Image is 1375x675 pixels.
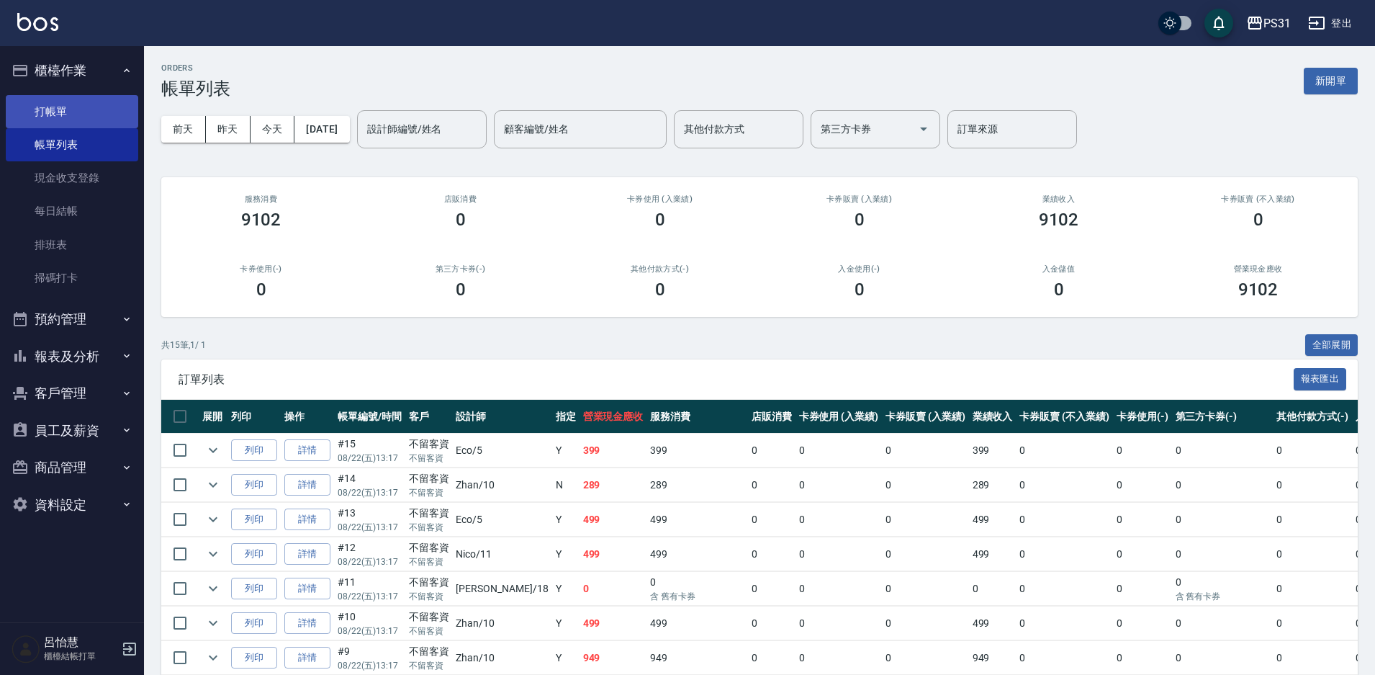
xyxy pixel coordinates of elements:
[338,590,402,603] p: 08/22 (五) 13:17
[976,264,1141,274] h2: 入金儲值
[179,264,343,274] h2: 卡券使用(-)
[409,625,449,638] p: 不留客資
[1176,195,1340,204] h2: 卡券販賣 (不入業績)
[969,641,1016,675] td: 949
[1238,280,1279,300] h3: 9102
[748,400,795,434] th: 店販消費
[456,210,466,230] h3: 0
[969,572,1016,606] td: 0
[1172,537,1273,571] td: 0
[378,264,543,274] h2: 第三方卡券(-)
[1273,607,1352,640] td: 0
[452,607,551,640] td: Zhan /10
[1016,400,1112,434] th: 卡券販賣 (不入業績)
[795,607,883,640] td: 0
[179,195,343,204] h3: 服務消費
[409,486,449,499] p: 不留客資
[6,412,138,450] button: 員工及薪資
[969,400,1016,434] th: 業績收入
[882,434,969,468] td: 0
[969,434,1016,468] td: 399
[202,474,224,496] button: expand row
[1016,572,1112,606] td: 0
[1113,434,1172,468] td: 0
[580,434,647,468] td: 399
[338,486,402,499] p: 08/22 (五) 13:17
[284,474,330,496] a: 詳情
[405,400,453,434] th: 客戶
[1113,572,1172,606] td: 0
[409,452,449,465] p: 不留客資
[855,280,865,300] h3: 0
[1294,372,1347,385] a: 報表匯出
[1016,434,1112,468] td: 0
[1172,641,1273,675] td: 0
[452,503,551,537] td: Eco /5
[6,95,138,128] a: 打帳單
[338,659,402,672] p: 08/22 (五) 13:17
[1016,503,1112,537] td: 0
[409,659,449,672] p: 不留客資
[1263,14,1291,32] div: PS31
[334,572,405,606] td: #11
[577,264,742,274] h2: 其他付款方式(-)
[256,280,266,300] h3: 0
[6,449,138,486] button: 商品管理
[334,468,405,502] td: #14
[452,434,551,468] td: Eco /5
[284,439,330,462] a: 詳情
[202,439,224,461] button: expand row
[338,555,402,568] p: 08/22 (五) 13:17
[334,537,405,571] td: #12
[409,609,449,625] div: 不留客資
[1240,9,1297,38] button: PS31
[646,641,747,675] td: 949
[1016,641,1112,675] td: 0
[6,195,138,228] a: 每日結帳
[1113,400,1172,434] th: 卡券使用(-)
[1273,468,1352,502] td: 0
[284,647,330,669] a: 詳情
[646,607,747,640] td: 499
[334,400,405,434] th: 帳單編號/時間
[409,471,449,486] div: 不留客資
[795,641,883,675] td: 0
[1016,468,1112,502] td: 0
[1273,537,1352,571] td: 0
[281,400,334,434] th: 操作
[6,375,138,412] button: 客戶管理
[748,537,795,571] td: 0
[646,400,747,434] th: 服務消費
[6,52,138,89] button: 櫃檯作業
[6,161,138,195] a: 現金收支登錄
[580,468,647,502] td: 289
[795,400,883,434] th: 卡券使用 (入業績)
[199,400,227,434] th: 展開
[6,128,138,161] a: 帳單列表
[1113,468,1172,502] td: 0
[284,612,330,635] a: 詳情
[1304,68,1358,94] button: 新開單
[1253,210,1263,230] h3: 0
[976,195,1141,204] h2: 業績收入
[6,486,138,524] button: 資料設定
[1172,607,1273,640] td: 0
[1176,590,1269,603] p: 含 舊有卡券
[334,641,405,675] td: #9
[580,607,647,640] td: 499
[161,116,206,143] button: 前天
[1172,400,1273,434] th: 第三方卡券(-)
[1273,503,1352,537] td: 0
[580,572,647,606] td: 0
[338,452,402,465] p: 08/22 (五) 13:17
[161,79,230,99] h3: 帳單列表
[1113,503,1172,537] td: 0
[969,537,1016,571] td: 499
[202,543,224,565] button: expand row
[1113,607,1172,640] td: 0
[6,228,138,261] a: 排班表
[882,572,969,606] td: 0
[969,607,1016,640] td: 499
[409,540,449,555] div: 不留客資
[552,503,580,537] td: Y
